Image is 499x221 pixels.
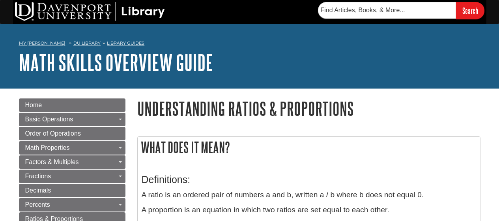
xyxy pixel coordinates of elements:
[142,189,476,201] p: A ratio is an ordered pair of numbers a and b, written a / b where b does not equal 0.
[318,2,484,19] form: Searches DU Library's articles, books, and more
[19,170,125,183] a: Fractions
[19,38,480,51] nav: breadcrumb
[138,137,480,158] h2: What does it mean?
[456,2,484,19] input: Search
[25,130,81,137] span: Order of Operations
[25,159,79,165] span: Factors & Multiples
[25,173,51,179] span: Fractions
[142,174,476,185] h3: Definitions:
[25,144,70,151] span: Math Properties
[19,98,125,112] a: Home
[25,102,42,108] span: Home
[73,40,101,46] a: DU Library
[19,50,213,75] a: Math Skills Overview Guide
[25,201,50,208] span: Percents
[142,204,476,216] p: A proportion is an equation in which two ratios are set equal to each other.
[318,2,456,19] input: Find Articles, Books, & More...
[19,141,125,155] a: Math Properties
[19,127,125,140] a: Order of Operations
[25,187,51,194] span: Decimals
[25,116,73,123] span: Basic Operations
[19,40,65,47] a: My [PERSON_NAME]
[137,98,480,119] h1: Understanding Ratios & Proportions
[19,198,125,212] a: Percents
[19,113,125,126] a: Basic Operations
[15,2,165,21] img: DU Library
[107,40,144,46] a: Library Guides
[19,155,125,169] a: Factors & Multiples
[19,184,125,197] a: Decimals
